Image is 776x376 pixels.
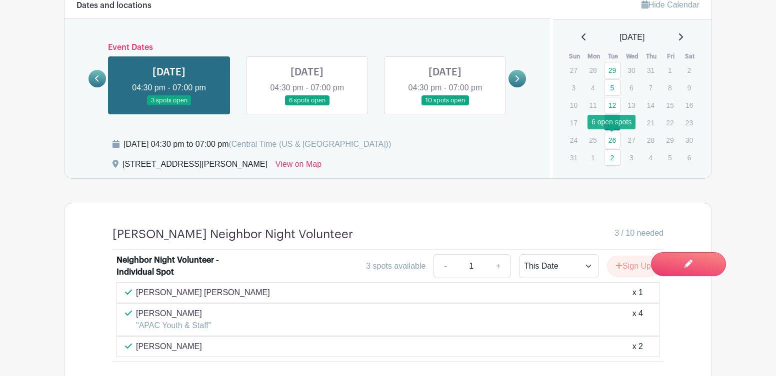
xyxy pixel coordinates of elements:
[642,150,659,165] p: 4
[661,80,678,95] p: 8
[565,115,582,130] p: 17
[661,97,678,113] p: 15
[623,80,639,95] p: 6
[565,97,582,113] p: 10
[681,115,697,130] p: 23
[642,51,661,61] th: Thu
[584,62,601,78] p: 28
[661,150,678,165] p: 5
[122,158,267,174] div: [STREET_ADDRESS][PERSON_NAME]
[607,256,659,277] button: Sign Up
[632,287,643,299] div: x 1
[366,260,425,272] div: 3 spots available
[123,138,391,150] div: [DATE] 04:30 pm to 07:00 pm
[106,43,508,52] h6: Event Dates
[584,132,601,148] p: 25
[661,62,678,78] p: 1
[681,97,697,113] p: 16
[584,51,603,61] th: Mon
[623,132,639,148] p: 27
[604,79,620,96] a: 5
[681,132,697,148] p: 30
[642,132,659,148] p: 28
[275,158,321,174] a: View on Map
[584,115,601,130] p: 18
[565,132,582,148] p: 24
[584,150,601,165] p: 1
[604,62,620,78] a: 29
[486,254,511,278] a: +
[642,115,659,130] p: 21
[76,1,151,10] h6: Dates and locations
[565,150,582,165] p: 31
[623,97,639,113] p: 13
[614,227,663,239] span: 3 / 10 needed
[136,320,211,332] p: "APAC Youth & Staff"
[642,97,659,113] p: 14
[565,80,582,95] p: 3
[681,150,697,165] p: 6
[136,287,270,299] p: [PERSON_NAME] [PERSON_NAME]
[632,341,643,353] div: x 2
[584,97,601,113] p: 11
[587,115,635,129] div: 6 open spots
[641,0,699,9] a: Hide Calendar
[584,80,601,95] p: 4
[433,254,456,278] a: -
[604,132,620,148] a: 26
[228,140,391,148] span: (Central Time (US & [GEOGRAPHIC_DATA]))
[619,31,644,43] span: [DATE]
[680,51,700,61] th: Sat
[622,51,642,61] th: Wed
[116,254,240,278] div: Neighbor Night Volunteer - Individual Spot
[642,80,659,95] p: 7
[112,227,353,242] h4: [PERSON_NAME] Neighbor Night Volunteer
[604,149,620,166] a: 2
[661,51,680,61] th: Fri
[681,62,697,78] p: 2
[136,341,202,353] p: [PERSON_NAME]
[632,308,643,332] div: x 4
[604,97,620,113] a: 12
[603,51,623,61] th: Tue
[565,62,582,78] p: 27
[661,132,678,148] p: 29
[661,115,678,130] p: 22
[681,80,697,95] p: 9
[642,62,659,78] p: 31
[136,308,211,320] p: [PERSON_NAME]
[623,150,639,165] p: 3
[623,62,639,78] p: 30
[565,51,584,61] th: Sun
